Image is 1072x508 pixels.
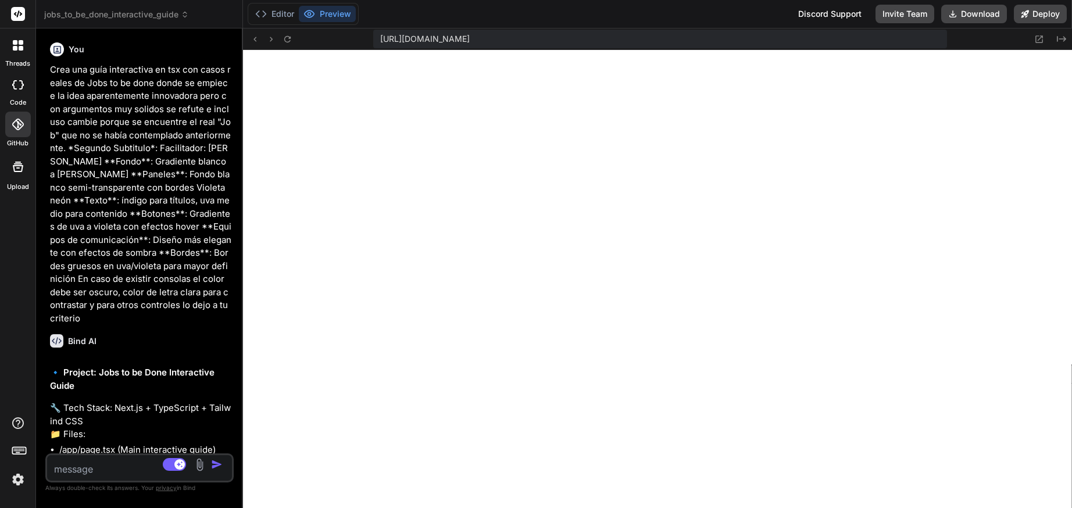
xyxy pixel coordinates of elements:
[69,44,84,55] h6: You
[876,5,934,23] button: Invite Team
[7,138,28,148] label: GitHub
[45,482,234,493] p: Always double-check its answers. Your in Bind
[380,33,470,45] span: [URL][DOMAIN_NAME]
[50,402,231,441] p: 🔧 Tech Stack: Next.js + TypeScript + Tailwind CSS 📁 Files:
[59,443,231,457] li: /app/page.tsx (Main interactive guide)
[8,470,28,489] img: settings
[211,459,223,470] img: icon
[50,366,231,392] h2: 🔹 Project: Jobs to be Done Interactive Guide
[791,5,869,23] div: Discord Support
[5,59,30,69] label: threads
[156,484,177,491] span: privacy
[251,6,299,22] button: Editor
[193,458,206,471] img: attachment
[50,63,231,325] p: Crea una guía interactiva en tsx con casos reales de Jobs to be done donde se empiece la idea apa...
[1014,5,1067,23] button: Deploy
[44,9,189,20] span: jobs_to_be_done_interactive_guide
[941,5,1007,23] button: Download
[243,50,1072,508] iframe: Preview
[7,182,29,192] label: Upload
[299,6,356,22] button: Preview
[10,98,26,108] label: code
[68,335,97,347] h6: Bind AI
